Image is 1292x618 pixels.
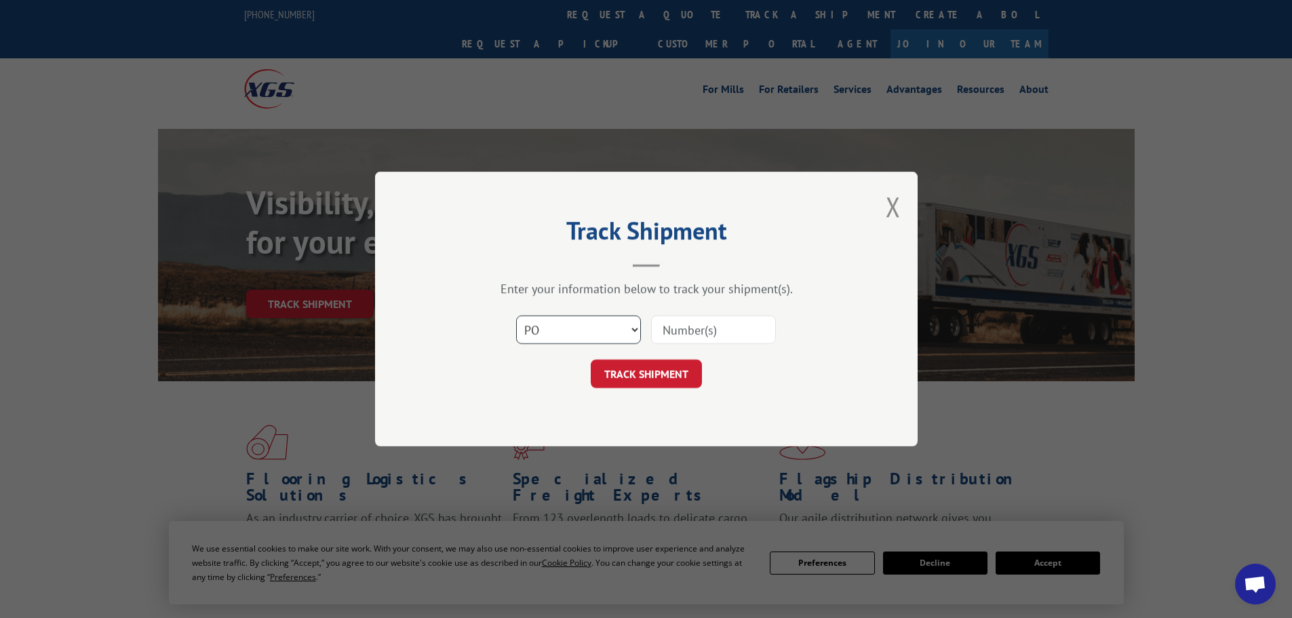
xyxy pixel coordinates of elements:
a: Open chat [1235,564,1276,604]
button: TRACK SHIPMENT [591,360,702,388]
button: Close modal [886,189,901,225]
input: Number(s) [651,315,776,344]
div: Enter your information below to track your shipment(s). [443,281,850,296]
h2: Track Shipment [443,221,850,247]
